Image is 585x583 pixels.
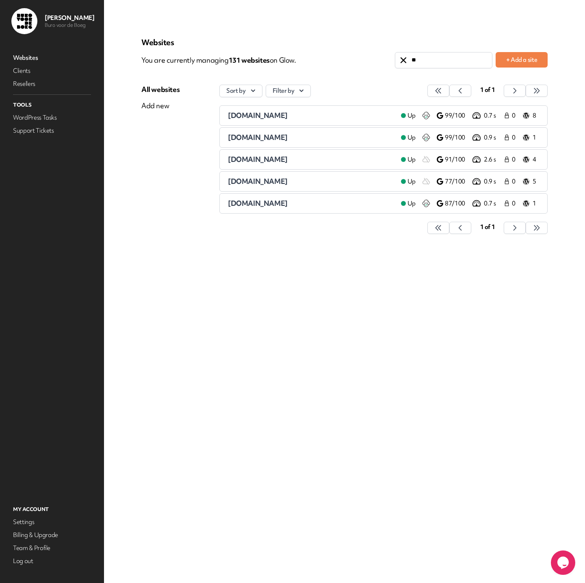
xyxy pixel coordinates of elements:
[394,155,422,164] a: Up
[445,133,471,142] p: 99/100
[445,155,471,164] p: 91/100
[484,155,503,164] p: 2.6 s
[437,133,503,142] a: 99/100 0.9 s
[11,52,93,63] a: Websites
[394,199,422,208] a: Up
[228,111,394,120] a: [DOMAIN_NAME]
[11,504,93,515] p: My Account
[503,177,520,186] a: 0
[445,111,471,120] p: 99/100
[523,155,539,164] a: 4
[11,112,93,123] a: WordPress Tasks
[141,52,395,68] p: You are currently managing on Glow.
[11,542,93,554] a: Team & Profile
[141,85,180,94] div: All websites
[228,133,394,142] a: [DOMAIN_NAME]
[480,86,495,94] span: 1 of 1
[266,85,311,97] button: Filter by
[512,177,518,186] span: 0
[228,155,288,164] span: [DOMAIN_NAME]
[11,65,93,76] a: Clients
[484,111,503,120] p: 0.7 s
[496,52,548,68] button: + Add a site
[523,199,539,208] a: 1
[437,177,503,186] a: 77/100 0.9 s
[266,55,270,65] span: s
[437,155,503,164] a: 91/100 2.6 s
[484,177,503,186] p: 0.9 s
[512,133,518,142] span: 0
[437,199,503,208] a: 87/100 0.7 s
[228,199,394,208] a: [DOMAIN_NAME]
[11,529,93,541] a: Billing & Upgrade
[407,133,416,142] span: Up
[503,155,520,164] a: 0
[533,111,539,120] p: 8
[503,111,520,120] a: 0
[394,177,422,186] a: Up
[228,155,394,164] a: [DOMAIN_NAME]
[523,177,539,186] a: 5
[512,155,518,164] span: 0
[533,133,539,142] p: 1
[45,22,94,28] p: Buro voor de Boeg
[228,111,288,120] span: [DOMAIN_NAME]
[11,516,93,528] a: Settings
[394,111,422,120] a: Up
[503,133,520,142] a: 0
[523,133,539,142] a: 1
[484,133,503,142] p: 0.9 s
[228,177,288,186] span: [DOMAIN_NAME]
[512,111,518,120] span: 0
[445,177,471,186] p: 77/100
[551,550,577,575] iframe: chat widget
[407,155,416,164] span: Up
[219,85,262,97] button: Sort by
[512,199,518,208] span: 0
[45,14,94,22] p: [PERSON_NAME]
[228,133,288,142] span: [DOMAIN_NAME]
[445,199,471,208] p: 87/100
[11,125,93,136] a: Support Tickets
[11,100,93,110] p: Tools
[480,223,495,231] span: 1 of 1
[11,555,93,567] a: Log out
[484,199,503,208] p: 0.7 s
[407,177,416,186] span: Up
[141,101,180,111] div: Add new
[11,78,93,90] a: Resellers
[407,111,416,120] span: Up
[503,199,520,208] a: 0
[228,177,394,186] a: [DOMAIN_NAME]
[141,37,548,47] p: Websites
[407,199,416,208] span: Up
[533,155,539,164] p: 4
[394,133,422,142] a: Up
[533,199,539,208] p: 1
[533,177,539,186] p: 5
[229,55,270,65] span: 131 website
[437,111,503,120] a: 99/100 0.7 s
[523,111,539,120] a: 8
[228,199,288,208] span: [DOMAIN_NAME]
